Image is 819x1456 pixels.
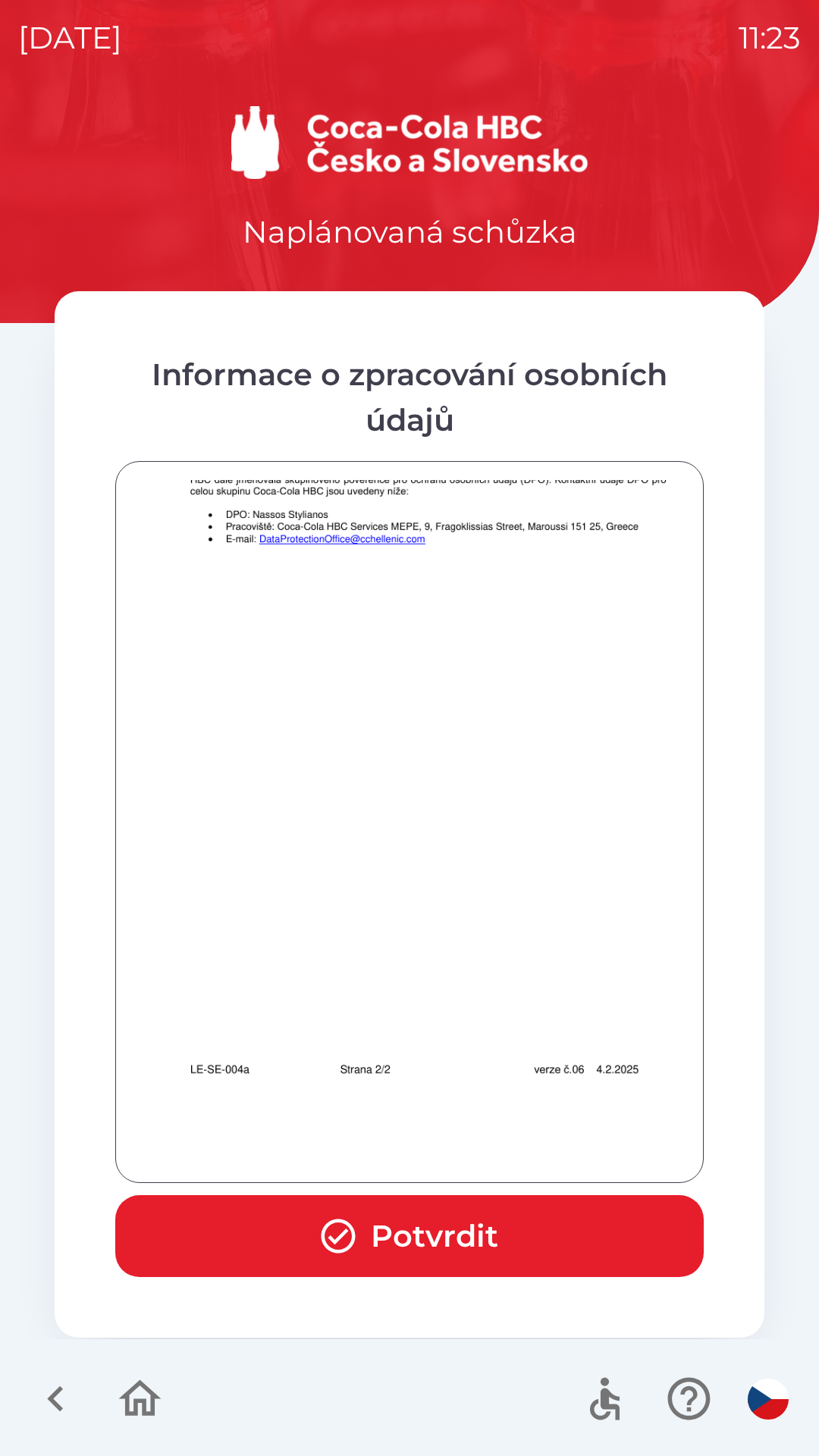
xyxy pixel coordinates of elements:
img: Logo [55,106,764,179]
img: cs flag [748,1379,789,1420]
button: Potvrdit [115,1195,704,1277]
img: Y70EEgjrvXbNPAIRiEAEIhCBCEQgAosTSCAsjrQBIxCBCEQgAhGIQAQisF4CCYT1XrtmHoEIRCACEYhABCIQgcUJJBAWR9qAE... [134,290,723,1122]
p: Naplánovaná schůzka [243,209,577,255]
div: Informace o zpracování osobních údajů [115,352,704,443]
p: 11:23 [739,15,801,61]
p: [DATE] [18,15,122,61]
